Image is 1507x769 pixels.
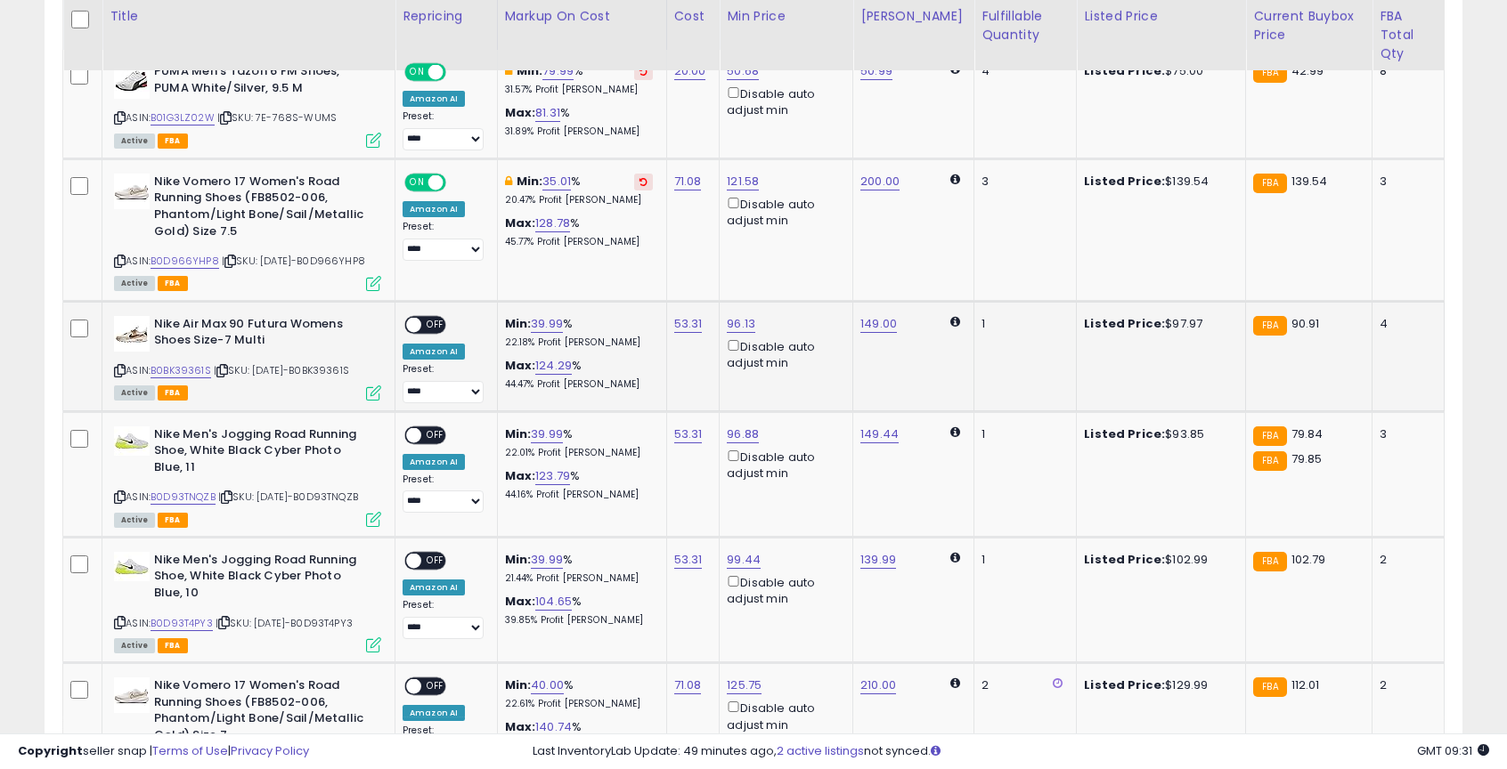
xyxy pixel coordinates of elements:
a: 79.99 [542,62,574,80]
b: Nike Men's Jogging Road Running Shoe, White Black Cyber Photo Blue, 10 [154,552,371,606]
a: Privacy Policy [231,742,309,759]
span: OFF [421,317,450,332]
p: 44.47% Profit [PERSON_NAME] [505,378,653,391]
div: ASIN: [114,316,381,399]
span: | SKU: [DATE]-B0D93TNQZB [218,490,358,504]
div: [PERSON_NAME] [860,7,966,26]
div: Disable auto adjust min [727,447,839,482]
b: Nike Vomero 17 Women's Road Running Shoes (FB8502-006, Phantom/Light Bone/Sail/Metallic Gold) Siz... [154,174,371,244]
a: 53.31 [674,551,703,569]
div: Preset: [403,599,484,639]
span: All listings currently available for purchase on Amazon [114,276,155,291]
p: 22.18% Profit [PERSON_NAME] [505,336,653,349]
a: 210.00 [860,676,896,694]
b: PUMA Men's Tazon 6 FM Shoes, PUMA White/Silver, 9.5 M [154,63,371,101]
b: Listed Price: [1084,676,1165,693]
b: Max: [505,593,536,610]
a: 149.44 [860,425,899,443]
i: Calculated using Dynamic Max Price. [950,174,960,185]
span: OFF [444,65,472,80]
b: Min: [505,676,532,693]
i: This overrides the store level min markup for this listing [505,65,512,77]
b: Max: [505,215,536,231]
div: ASIN: [114,63,381,146]
div: % [505,552,653,585]
p: 22.61% Profit [PERSON_NAME] [505,698,653,710]
a: 2 active listings [777,742,864,759]
strong: Copyright [18,742,83,759]
div: Amazon AI [403,91,465,107]
p: 45.77% Profit [PERSON_NAME] [505,236,653,248]
b: Nike Men's Jogging Road Running Shoe, White Black Cyber Photo Blue, 11 [154,426,371,481]
span: 42.99 [1291,62,1324,79]
div: % [505,105,653,138]
a: 39.99 [531,425,563,443]
i: This overrides the store level min markup for this listing [505,175,512,187]
a: 96.88 [727,425,759,443]
b: Nike Vomero 17 Women's Road Running Shoes (FB8502-006, Phantom/Light Bone/Sail/Metallic Gold) Size 7 [154,677,371,748]
div: 1 [982,552,1063,568]
small: FBA [1253,451,1286,471]
div: FBA Total Qty [1380,7,1437,63]
div: $75.00 [1084,63,1232,79]
a: B0BK39361S [151,363,211,378]
a: 96.13 [727,315,755,333]
span: OFF [444,174,472,190]
span: 90.91 [1291,315,1320,332]
img: 4160JcxuyvL._SL40_.jpg [114,677,150,713]
div: Amazon AI [403,454,465,470]
div: 1 [982,316,1063,332]
span: FBA [158,134,188,149]
div: 3 [1380,426,1430,442]
b: Min: [505,551,532,568]
small: FBA [1253,316,1286,336]
a: 81.31 [535,104,560,122]
span: ON [406,174,428,190]
span: 112.01 [1291,676,1320,693]
div: 1 [982,426,1063,442]
a: B0D93T4PY3 [151,616,213,631]
span: | SKU: [DATE]-B0BK39361S [214,363,349,377]
b: Listed Price: [1084,425,1165,442]
a: B0D93TNQZB [151,490,216,505]
span: | SKU: 7E-768S-WUMS [217,110,337,125]
a: 200.00 [860,173,900,190]
small: FBA [1253,677,1286,697]
a: 39.99 [531,315,563,333]
div: % [505,174,653,206]
a: 139.99 [860,551,896,569]
span: OFF [421,553,450,568]
p: 20.47% Profit [PERSON_NAME] [505,194,653,206]
div: 2 [1380,677,1430,693]
span: FBA [158,276,188,291]
i: Revert to store-level Min Markup [639,177,648,186]
b: Listed Price: [1084,62,1165,79]
a: 39.99 [531,551,563,569]
span: FBA [158,638,188,653]
a: 53.31 [674,315,703,333]
div: % [505,594,653,627]
div: Preset: [403,110,484,150]
small: FBA [1253,552,1286,571]
div: % [505,215,653,248]
img: 41f3UHhCfRL._SL40_.jpg [114,63,150,99]
div: Disable auto adjust min [727,84,839,118]
small: FBA [1253,174,1286,193]
span: 102.79 [1291,551,1326,568]
img: 31DwP-OB+QL._SL40_.jpg [114,316,150,352]
a: 124.29 [535,357,572,375]
a: 128.78 [535,215,570,232]
p: 31.89% Profit [PERSON_NAME] [505,125,653,138]
a: 71.08 [674,173,702,190]
div: seller snap | | [18,743,309,760]
span: All listings currently available for purchase on Amazon [114,134,155,149]
a: B01G3LZ02W [151,110,215,125]
div: 3 [982,174,1063,190]
div: 2 [982,677,1063,693]
div: 8 [1380,63,1430,79]
div: Disable auto adjust min [727,698,839,733]
span: 2025-08-12 09:31 GMT [1417,742,1489,759]
b: Listed Price: [1084,551,1165,568]
div: Preset: [403,221,484,261]
div: 2 [1380,552,1430,568]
